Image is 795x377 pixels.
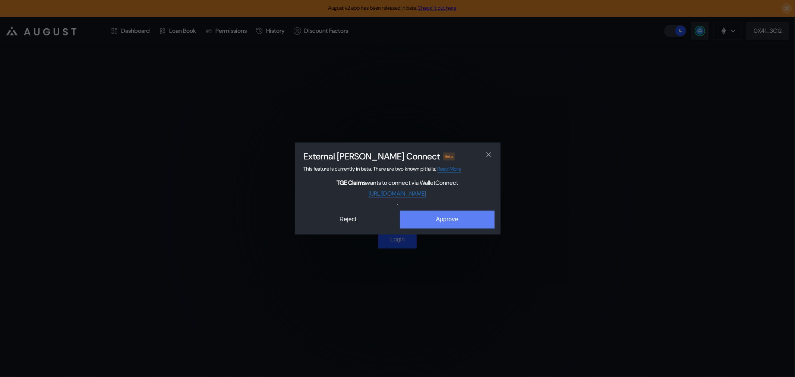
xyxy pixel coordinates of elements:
[304,166,461,173] span: This feature is currently in beta. There are two known pitfalls:
[483,149,495,161] button: close modal
[443,153,455,160] div: Beta
[438,166,461,173] a: Read More
[400,211,495,229] button: Approve
[337,179,366,187] b: TGE Claims
[369,190,426,198] a: [URL][DOMAIN_NAME]
[301,211,395,229] button: Reject
[337,179,458,187] span: wants to connect via WalletConnect
[304,151,440,162] h2: External [PERSON_NAME] Connect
